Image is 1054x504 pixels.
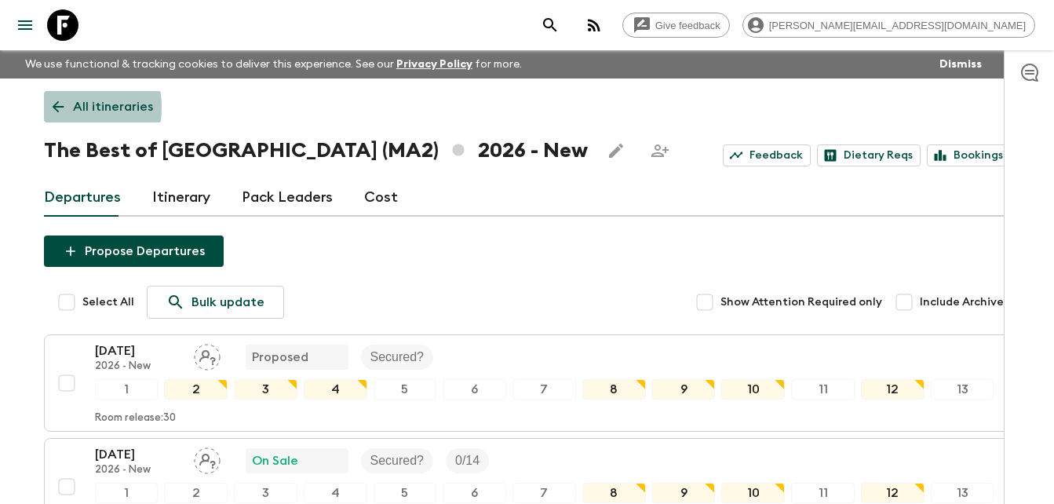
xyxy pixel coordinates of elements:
div: 11 [791,379,855,400]
div: 3 [234,483,297,503]
div: 7 [512,379,576,400]
button: Edit this itinerary [600,135,632,166]
div: 6 [443,379,506,400]
div: 2 [164,483,228,503]
div: 5 [374,483,437,503]
div: 12 [861,483,925,503]
div: 9 [652,483,716,503]
p: Secured? [370,348,425,367]
p: Secured? [370,451,425,470]
div: Secured? [361,345,434,370]
div: 6 [443,483,506,503]
p: Proposed [252,348,308,367]
a: Bulk update [147,286,284,319]
button: Propose Departures [44,236,224,267]
div: 4 [304,483,367,503]
div: 2 [164,379,228,400]
button: Dismiss [935,53,986,75]
button: search adventures [534,9,566,41]
a: Give feedback [622,13,730,38]
div: 9 [652,379,716,400]
div: 5 [374,379,437,400]
a: Itinerary [152,179,210,217]
div: 1 [95,483,159,503]
button: [DATE]2026 - NewAssign pack leaderProposedSecured?12345678910111213Room release:30 [44,334,1011,432]
p: 2026 - New [95,360,181,373]
div: 10 [721,483,785,503]
span: [PERSON_NAME][EMAIL_ADDRESS][DOMAIN_NAME] [760,20,1034,31]
div: 7 [512,483,576,503]
div: 10 [721,379,785,400]
a: Departures [44,179,121,217]
div: 11 [791,483,855,503]
div: 13 [931,379,994,400]
p: [DATE] [95,341,181,360]
p: [DATE] [95,445,181,464]
p: On Sale [252,451,298,470]
div: 1 [95,379,159,400]
a: Dietary Reqs [817,144,921,166]
a: Privacy Policy [396,59,472,70]
a: All itineraries [44,91,162,122]
a: Pack Leaders [242,179,333,217]
a: Bookings [927,144,1011,166]
div: Trip Fill [446,448,489,473]
div: 12 [861,379,925,400]
div: [PERSON_NAME][EMAIL_ADDRESS][DOMAIN_NAME] [742,13,1035,38]
span: Show Attention Required only [720,294,882,310]
p: We use functional & tracking cookies to deliver this experience. See our for more. [19,50,528,79]
p: 0 / 14 [455,451,480,470]
p: Bulk update [191,293,264,312]
span: Give feedback [647,20,729,31]
div: 8 [582,379,646,400]
div: Secured? [361,448,434,473]
a: Cost [364,179,398,217]
span: Select All [82,294,134,310]
div: 4 [304,379,367,400]
span: Share this itinerary [644,135,676,166]
p: Room release: 30 [95,412,176,425]
span: Assign pack leader [194,452,221,465]
span: Assign pack leader [194,349,221,361]
button: menu [9,9,41,41]
div: 8 [582,483,646,503]
span: Include Archived [920,294,1011,310]
div: 3 [234,379,297,400]
div: 13 [931,483,994,503]
h1: The Best of [GEOGRAPHIC_DATA] (MA2) 2026 - New [44,135,588,166]
p: 2026 - New [95,464,181,477]
a: Feedback [723,144,811,166]
p: All itineraries [73,97,153,116]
